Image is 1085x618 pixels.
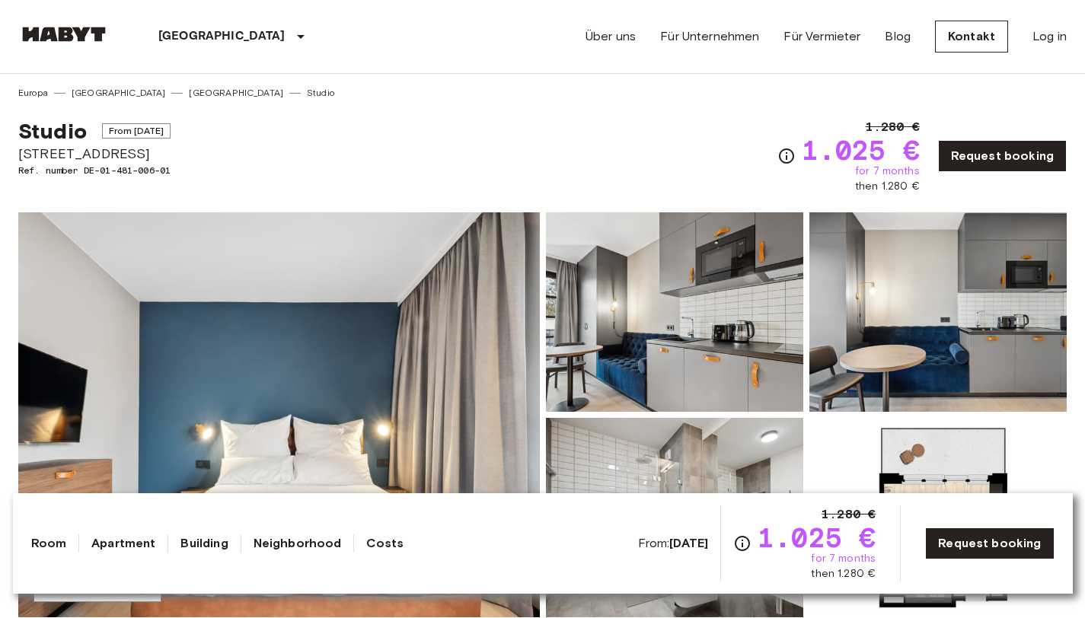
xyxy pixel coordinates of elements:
[18,164,171,177] span: Ref. number DE-01-481-006-01
[733,534,752,553] svg: Check cost overview for full price breakdown. Please note that discounts apply to new joiners onl...
[935,21,1008,53] a: Kontakt
[189,86,283,100] a: [GEOGRAPHIC_DATA]
[18,118,87,144] span: Studio
[72,86,166,100] a: [GEOGRAPHIC_DATA]
[546,418,803,617] img: Picture of unit DE-01-481-006-01
[91,534,155,553] a: Apartment
[811,551,876,566] span: for 7 months
[783,27,860,46] a: Für Vermieter
[809,212,1067,412] img: Picture of unit DE-01-481-006-01
[18,27,110,42] img: Habyt
[254,534,342,553] a: Neighborhood
[660,27,759,46] a: Für Unternehmen
[586,27,636,46] a: Über uns
[546,212,803,412] img: Picture of unit DE-01-481-006-01
[307,86,334,100] a: Studio
[180,534,228,553] a: Building
[1032,27,1067,46] a: Log in
[18,144,171,164] span: [STREET_ADDRESS]
[809,418,1067,617] img: Picture of unit DE-01-481-006-01
[366,534,404,553] a: Costs
[31,534,67,553] a: Room
[855,179,920,194] span: then 1.280 €
[866,118,920,136] span: 1.280 €
[669,536,708,550] b: [DATE]
[102,123,171,139] span: From [DATE]
[158,27,286,46] p: [GEOGRAPHIC_DATA]
[925,527,1054,559] a: Request booking
[885,27,911,46] a: Blog
[938,140,1067,172] a: Request booking
[18,212,540,617] img: Marketing picture of unit DE-01-481-006-01
[18,86,48,100] a: Europa
[802,136,920,164] span: 1.025 €
[811,566,876,581] span: then 1.280 €
[855,164,920,179] span: for 7 months
[758,524,876,551] span: 1.025 €
[777,147,796,165] svg: Check cost overview for full price breakdown. Please note that discounts apply to new joiners onl...
[822,505,876,524] span: 1.280 €
[638,535,709,552] span: From:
